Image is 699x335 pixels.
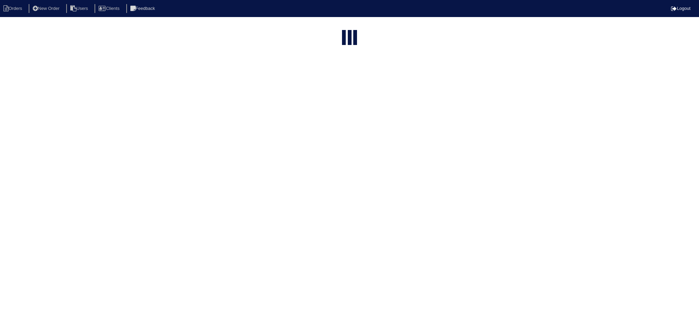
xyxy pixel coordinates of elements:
a: Users [66,6,94,11]
li: Clients [95,4,125,13]
li: Users [66,4,94,13]
a: Clients [95,6,125,11]
li: New Order [29,4,65,13]
a: Logout [671,6,690,11]
a: New Order [29,6,65,11]
div: loading... [348,30,352,46]
li: Feedback [126,4,160,13]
